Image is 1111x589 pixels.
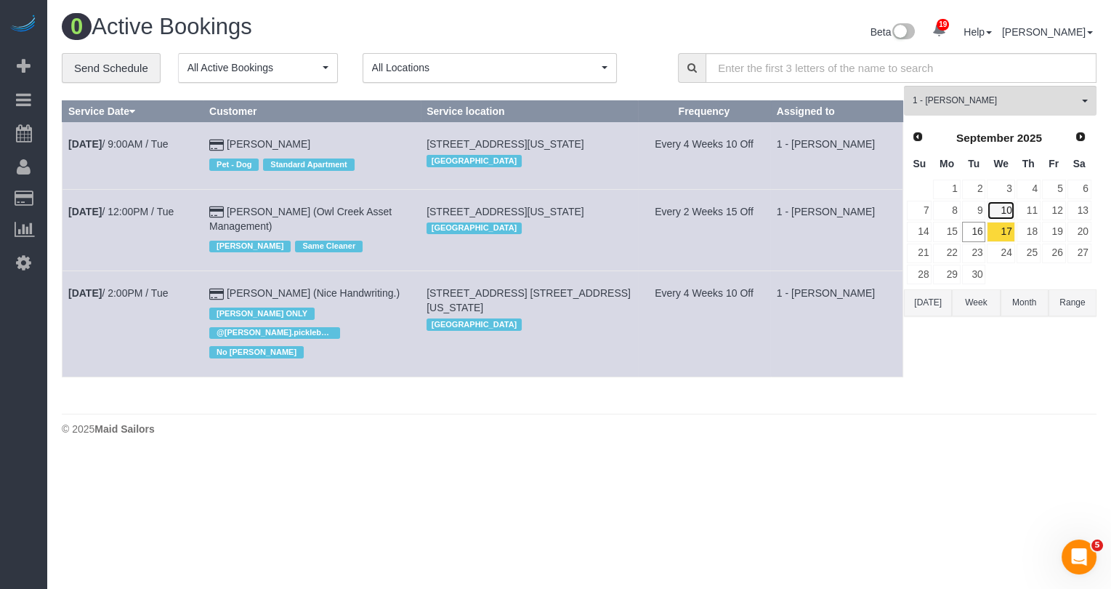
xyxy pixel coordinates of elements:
iframe: Intercom live chat [1062,540,1096,574]
td: Frequency [638,189,771,271]
a: 2 [962,180,986,199]
button: 1 - [PERSON_NAME] [904,86,1096,116]
a: 19 [1042,222,1066,241]
span: No [PERSON_NAME] [209,346,304,358]
span: [STREET_ADDRESS][US_STATE] [427,206,584,217]
span: [STREET_ADDRESS][US_STATE] [427,138,584,150]
a: Beta [870,26,916,38]
b: [DATE] [68,206,102,217]
span: All Locations [372,60,598,75]
span: Next [1075,131,1086,143]
td: Schedule date [62,271,203,377]
span: [GEOGRAPHIC_DATA] [427,318,522,330]
span: Tuesday [968,158,979,169]
div: Location [427,315,631,334]
span: [GEOGRAPHIC_DATA] [427,155,522,167]
button: Range [1049,289,1096,316]
td: Frequency [638,271,771,377]
a: 14 [907,222,932,241]
img: New interface [891,23,915,42]
a: [PERSON_NAME] [227,138,310,150]
a: 24 [987,244,1014,263]
a: Next [1070,127,1091,148]
span: [PERSON_NAME] ONLY [209,308,315,319]
span: All Active Bookings [187,60,319,75]
span: Saturday [1073,158,1086,169]
a: 1 [933,180,960,199]
a: 29 [933,265,960,284]
div: © 2025 [62,422,1096,436]
span: Prev [912,131,924,143]
div: Location [427,151,631,170]
span: Monday [940,158,954,169]
a: 12 [1042,201,1066,220]
span: 1 - [PERSON_NAME] [913,95,1078,107]
a: 17 [987,222,1014,241]
a: 5 [1042,180,1066,199]
i: Credit Card Payment [209,207,224,217]
a: 20 [1067,222,1091,241]
b: [DATE] [68,287,102,299]
span: [PERSON_NAME] [209,241,291,252]
span: September [956,132,1014,144]
td: Customer [203,271,421,377]
td: Customer [203,189,421,271]
td: Service location [421,271,638,377]
span: Thursday [1022,158,1035,169]
a: [DATE]/ 2:00PM / Tue [68,287,168,299]
td: Assigned to [770,122,902,189]
span: 19 [937,19,949,31]
a: 21 [907,244,932,263]
span: Pet - Dog [209,159,259,170]
div: Location [427,219,631,238]
a: 30 [962,265,986,284]
button: All Active Bookings [178,53,338,83]
a: 3 [987,180,1014,199]
th: Service location [421,101,638,122]
i: Credit Card Payment [209,140,224,151]
span: 5 [1091,540,1103,551]
a: 27 [1067,244,1091,263]
h1: Active Bookings [62,15,568,39]
span: 0 [62,13,92,40]
a: [DATE]/ 9:00AM / Tue [68,138,168,150]
button: Month [1001,289,1049,316]
button: All Locations [363,53,617,83]
img: Automaid Logo [9,15,38,35]
span: @[PERSON_NAME].pickleball - coupon [209,327,340,339]
a: 4 [1017,180,1041,199]
td: Service location [421,189,638,271]
button: Week [952,289,1000,316]
a: 16 [962,222,986,241]
td: Service location [421,122,638,189]
a: [DATE]/ 12:00PM / Tue [68,206,174,217]
a: 10 [987,201,1014,220]
a: 6 [1067,180,1091,199]
a: 8 [933,201,960,220]
a: Help [963,26,992,38]
a: [PERSON_NAME] (Nice Handwriting.) [227,287,400,299]
a: 7 [907,201,932,220]
input: Enter the first 3 letters of the name to search [706,53,1096,83]
span: Friday [1049,158,1059,169]
td: Schedule date [62,122,203,189]
span: 2025 [1017,132,1042,144]
td: Schedule date [62,189,203,271]
span: Same Cleaner [295,241,363,252]
th: Frequency [638,101,771,122]
a: [PERSON_NAME] [1002,26,1093,38]
span: [STREET_ADDRESS] [STREET_ADDRESS][US_STATE] [427,287,631,313]
button: [DATE] [904,289,952,316]
a: 28 [907,265,932,284]
td: Frequency [638,122,771,189]
a: Prev [908,127,928,148]
span: Sunday [913,158,926,169]
ol: All Teams [904,86,1096,108]
a: 25 [1017,244,1041,263]
span: Wednesday [993,158,1009,169]
td: Assigned to [770,271,902,377]
a: 19 [925,15,953,47]
th: Assigned to [770,101,902,122]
